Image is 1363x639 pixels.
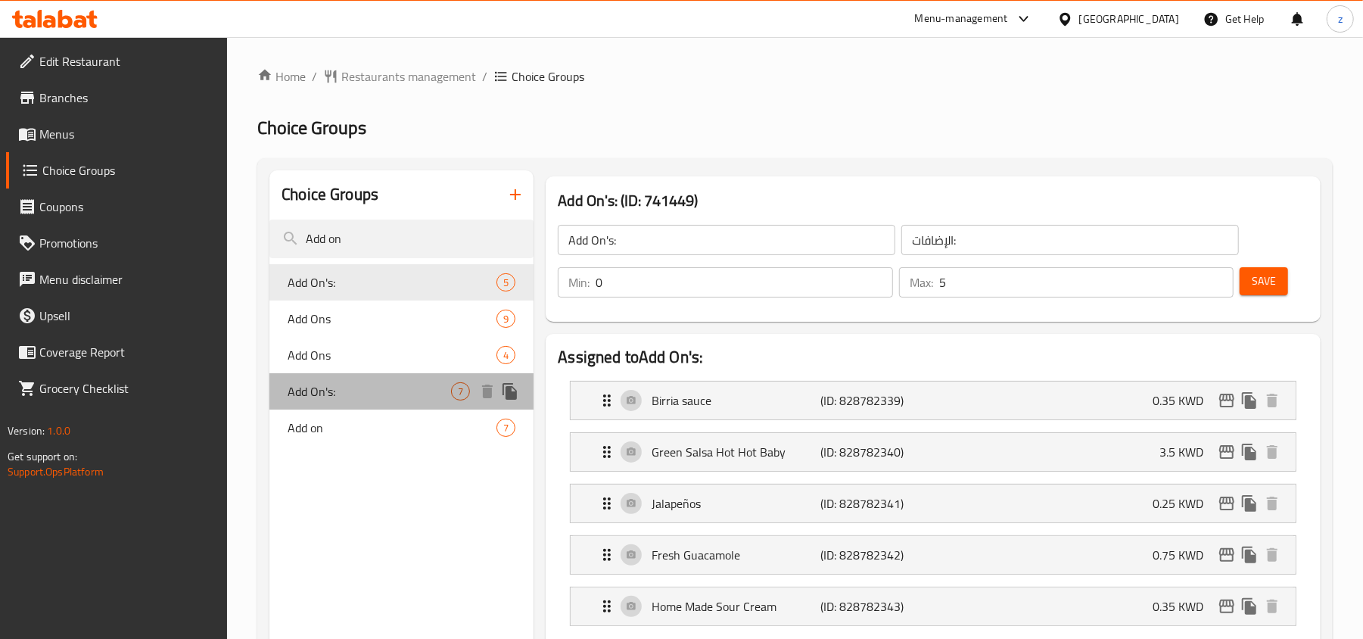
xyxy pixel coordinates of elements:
span: Save [1252,272,1276,291]
span: Edit Restaurant [39,52,216,70]
a: Edit Restaurant [6,43,228,79]
div: Add On's:7deleteduplicate [269,373,534,410]
a: Grocery Checklist [6,370,228,407]
button: delete [476,380,499,403]
span: Add Ons [288,310,496,328]
div: Expand [571,485,1296,522]
li: Expand [558,375,1309,426]
span: Restaurants management [341,67,476,86]
h3: Add On's: (ID: 741449) [558,189,1309,213]
span: Add on [288,419,496,437]
div: Expand [571,536,1296,574]
div: Add Ons4 [269,337,534,373]
li: / [312,67,317,86]
a: Restaurants management [323,67,476,86]
span: Add Ons [288,346,496,364]
h2: Assigned to Add On's: [558,346,1309,369]
span: Add On's: [288,382,451,401]
button: edit [1215,492,1238,515]
button: duplicate [1238,389,1261,412]
button: duplicate [1238,441,1261,463]
a: Promotions [6,225,228,261]
button: edit [1215,441,1238,463]
button: duplicate [1238,595,1261,618]
p: (ID: 828782339) [821,391,934,410]
span: Choice Groups [42,161,216,179]
span: Get support on: [8,447,77,466]
span: Coupons [39,198,216,216]
button: duplicate [499,380,521,403]
p: 0.75 KWD [1153,546,1215,564]
a: Choice Groups [6,152,228,189]
div: Expand [571,588,1296,625]
p: 3.5 KWD [1159,443,1215,461]
p: 0.35 KWD [1153,597,1215,616]
button: duplicate [1238,492,1261,515]
div: Expand [571,382,1296,419]
p: Min: [568,273,590,291]
span: 7 [497,421,515,435]
button: edit [1215,544,1238,566]
p: Green Salsa Hot Hot Baby [652,443,820,461]
span: 1.0.0 [47,421,70,441]
a: Branches [6,79,228,116]
p: Home Made Sour Cream [652,597,820,616]
p: (ID: 828782340) [821,443,934,461]
span: Menu disclaimer [39,270,216,288]
span: 7 [452,385,469,399]
span: Choice Groups [512,67,584,86]
p: Birria sauce [652,391,820,410]
li: Expand [558,529,1309,581]
p: (ID: 828782342) [821,546,934,564]
div: Expand [571,433,1296,471]
p: Fresh Guacamole [652,546,820,564]
li: Expand [558,581,1309,632]
div: Choices [496,346,515,364]
span: Version: [8,421,45,441]
p: 0.25 KWD [1153,494,1215,513]
div: Add On's:5 [269,264,534,301]
p: Jalapeños [652,494,820,513]
span: Coverage Report [39,343,216,361]
span: Choice Groups [257,111,366,145]
span: z [1338,11,1343,27]
a: Upsell [6,298,228,334]
div: Choices [451,382,470,401]
button: edit [1215,389,1238,412]
span: 4 [497,348,515,363]
a: Coverage Report [6,334,228,370]
button: edit [1215,595,1238,618]
li: Expand [558,426,1309,478]
div: Add on7 [269,410,534,446]
a: Home [257,67,306,86]
p: Max: [910,273,933,291]
a: Support.OpsPlatform [8,462,104,482]
button: delete [1261,441,1284,463]
span: Menus [39,125,216,143]
div: Menu-management [915,10,1008,28]
span: 9 [497,312,515,326]
div: Choices [496,273,515,291]
div: Choices [496,310,515,328]
span: 5 [497,276,515,290]
p: (ID: 828782343) [821,597,934,616]
button: delete [1261,389,1284,412]
a: Menus [6,116,228,152]
nav: breadcrumb [257,67,1333,86]
a: Coupons [6,189,228,225]
button: delete [1261,544,1284,566]
span: Branches [39,89,216,107]
button: delete [1261,492,1284,515]
div: [GEOGRAPHIC_DATA] [1079,11,1179,27]
li: Expand [558,478,1309,529]
h2: Choice Groups [282,183,378,206]
span: Promotions [39,234,216,252]
input: search [269,220,534,258]
li: / [482,67,487,86]
span: Add On's: [288,273,496,291]
button: Save [1240,267,1288,295]
a: Menu disclaimer [6,261,228,298]
button: duplicate [1238,544,1261,566]
p: 0.35 KWD [1153,391,1215,410]
span: Upsell [39,307,216,325]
